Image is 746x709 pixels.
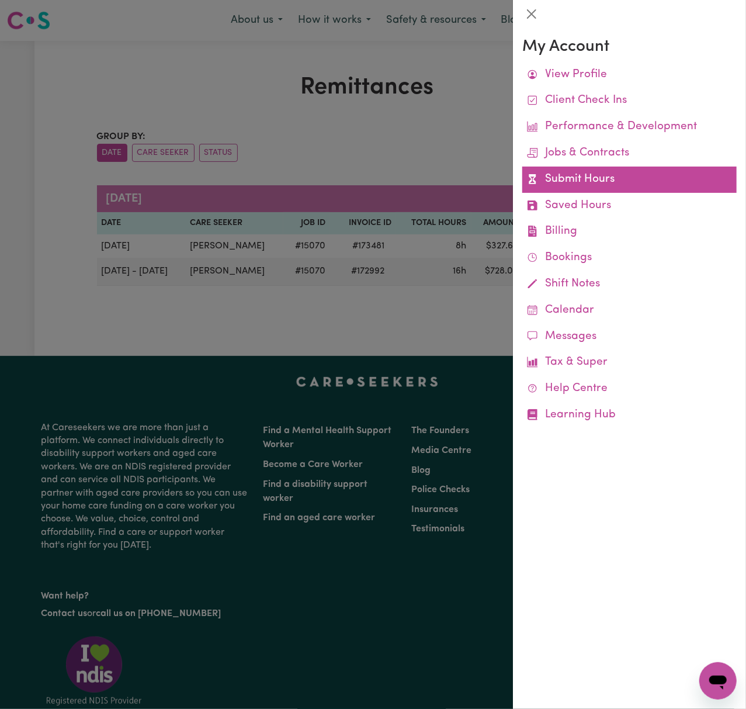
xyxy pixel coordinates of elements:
a: Help Centre [522,376,737,402]
iframe: Button to launch messaging window [699,662,737,700]
a: Tax & Super [522,350,737,376]
a: Shift Notes [522,271,737,298]
a: Submit Hours [522,167,737,193]
a: Learning Hub [522,402,737,428]
a: Calendar [522,298,737,324]
a: Billing [522,219,737,245]
h3: My Account [522,37,737,57]
a: Bookings [522,245,737,271]
a: Saved Hours [522,193,737,219]
a: Messages [522,324,737,350]
a: Client Check Ins [522,88,737,114]
a: Performance & Development [522,114,737,140]
button: Close [522,5,541,23]
a: Jobs & Contracts [522,140,737,167]
a: View Profile [522,62,737,88]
